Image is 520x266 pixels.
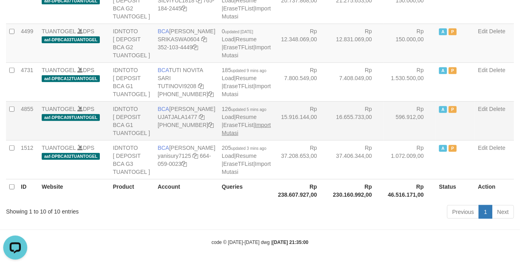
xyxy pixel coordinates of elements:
[478,145,488,151] a: Edit
[192,44,198,50] a: Copy 3521034449 to clipboard
[201,36,207,42] a: Copy SRIKASWA0604 to clipboard
[449,67,457,74] span: Paused
[222,5,271,20] a: Import Mutasi
[272,240,308,245] strong: [DATE] 21:35:00
[222,75,234,81] a: Load
[18,24,38,62] td: 4499
[236,36,257,42] a: Resume
[38,140,110,179] td: DPS
[6,204,210,216] div: Showing 1 to 10 of 10 entries
[436,179,475,202] th: Status
[38,24,110,62] td: DPS
[223,161,253,167] a: EraseTFList
[154,179,219,202] th: Account
[38,101,110,140] td: DPS
[329,62,384,101] td: Rp 7.408.049,00
[223,122,253,128] a: EraseTFList
[192,153,198,159] a: Copy yanisury7125 to clipboard
[439,145,447,152] span: Active
[479,205,492,219] a: 1
[38,62,110,101] td: DPS
[236,75,257,81] a: Resume
[158,83,196,89] a: TUTINOVI9208
[208,122,214,128] a: Copy 4062238953 to clipboard
[329,101,384,140] td: Rp 16.655.733,00
[158,36,200,42] a: SRIKASWA0604
[18,179,38,202] th: ID
[329,140,384,179] td: Rp 37.406.344,00
[475,179,514,202] th: Action
[236,114,257,120] a: Resume
[329,24,384,62] td: Rp 12.831.069,00
[154,62,219,101] td: TUTI NOVITA SARI [PHONE_NUMBER]
[439,67,447,74] span: Active
[231,146,267,151] span: updated 3 mins ago
[222,161,271,175] a: Import Mutasi
[478,67,488,73] a: Edit
[439,28,447,35] span: Active
[384,140,436,179] td: Rp 1.072.009,00
[447,205,479,219] a: Previous
[110,140,155,179] td: IDNTOTO [ DEPOSIT BCA G3 TUANTOGEL ]
[222,67,271,97] span: | | |
[154,140,219,179] td: [PERSON_NAME] 664-059-0023
[42,75,100,82] span: aaf-DPBCA12TUANTOGEL
[110,101,155,140] td: IDNTOTO [ DEPOSIT BCA G1 TUANTOGEL ]
[384,24,436,62] td: Rp 150.000,00
[181,161,187,167] a: Copy 6640590023 to clipboard
[181,5,187,12] a: Copy 7651842445 to clipboard
[222,145,266,151] span: 205
[42,28,76,34] a: TUANTOGEL
[158,153,191,159] a: yanisury7125
[222,83,271,97] a: Import Mutasi
[42,114,100,121] span: aaf-DPBCA09TUANTOGEL
[208,91,214,97] a: Copy 5665095298 to clipboard
[274,62,329,101] td: Rp 7.800.549,00
[110,62,155,101] td: IDNTOTO [ DEPOSIT BCA G1 TUANTOGEL ]
[222,67,266,73] span: 185
[222,106,266,112] span: 126
[236,153,257,159] a: Resume
[274,179,329,202] th: Rp 238.607.927,00
[489,67,505,73] a: Delete
[222,122,271,136] a: Import Mutasi
[223,5,253,12] a: EraseTFList
[449,28,457,35] span: Paused
[329,179,384,202] th: Rp 230.160.992,00
[231,69,267,73] span: updated 9 mins ago
[274,140,329,179] td: Rp 37.208.653,00
[158,114,197,120] a: UJATJALA1477
[219,179,274,202] th: Queries
[212,240,309,245] small: code © [DATE]-[DATE] dwg |
[110,24,155,62] td: IDNTOTO [ DEPOSIT BCA G2 TUANTOGEL ]
[158,28,169,34] span: BCA
[231,107,267,112] span: updated 5 mins ago
[384,62,436,101] td: Rp 1.530.500,00
[42,145,76,151] a: TUANTOGEL
[222,106,271,136] span: | | |
[439,106,447,113] span: Active
[42,67,76,73] a: TUANTOGEL
[198,83,204,89] a: Copy TUTINOVI9208 to clipboard
[222,28,253,34] span: 0
[223,44,253,50] a: EraseTFList
[384,179,436,202] th: Rp 46.516.171,00
[225,30,253,34] span: updated [DATE]
[274,101,329,140] td: Rp 15.916.144,00
[274,24,329,62] td: Rp 12.348.069,00
[3,3,27,27] button: Open LiveChat chat widget
[38,179,110,202] th: Website
[42,153,100,160] span: aaf-DPBCA02TUANTOGEL
[110,179,155,202] th: Product
[222,36,234,42] a: Load
[478,106,488,112] a: Edit
[222,114,234,120] a: Load
[489,106,505,112] a: Delete
[42,106,76,112] a: TUANTOGEL
[492,205,514,219] a: Next
[18,140,38,179] td: 1512
[154,101,219,140] td: [PERSON_NAME] [PHONE_NUMBER]
[222,28,271,58] span: | | |
[18,101,38,140] td: 4855
[222,145,271,175] span: | | |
